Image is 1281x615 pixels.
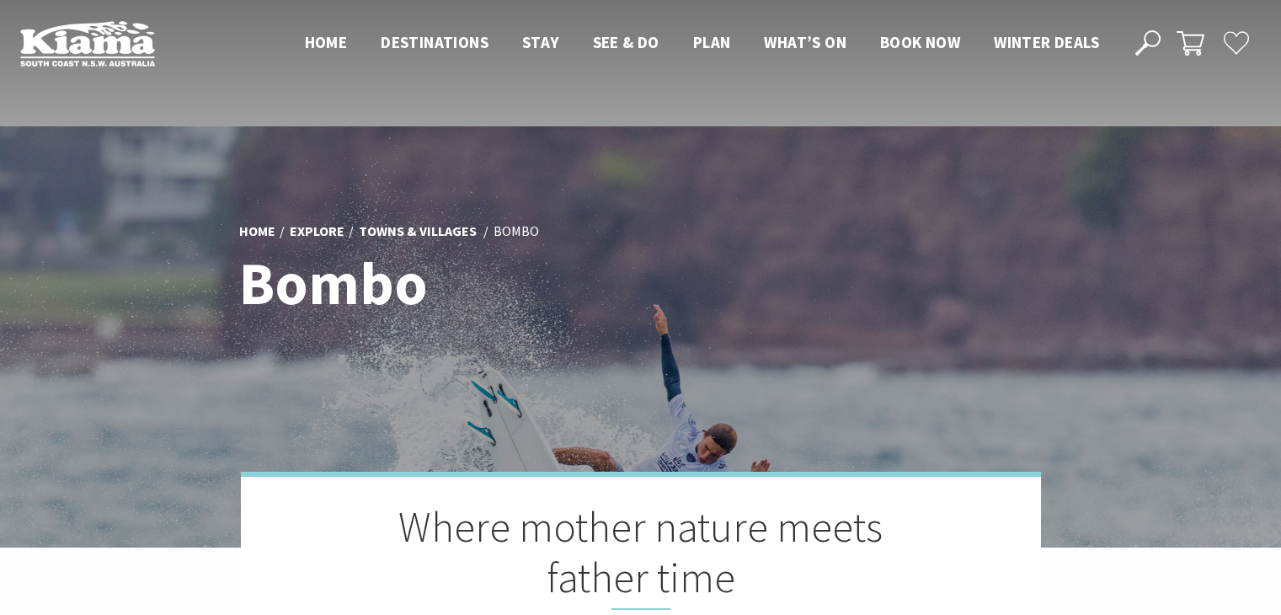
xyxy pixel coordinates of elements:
[239,251,715,316] h1: Bombo
[239,222,275,241] a: Home
[288,29,1116,57] nav: Main Menu
[880,32,960,52] span: Book now
[290,222,344,241] a: Explore
[20,20,155,67] img: Kiama Logo
[325,502,957,610] h2: Where mother nature meets father time
[593,32,659,52] span: See & Do
[381,32,488,52] span: Destinations
[764,32,846,52] span: What’s On
[359,222,477,241] a: Towns & Villages
[693,32,731,52] span: Plan
[522,32,559,52] span: Stay
[494,221,539,243] li: Bombo
[305,32,348,52] span: Home
[994,32,1099,52] span: Winter Deals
